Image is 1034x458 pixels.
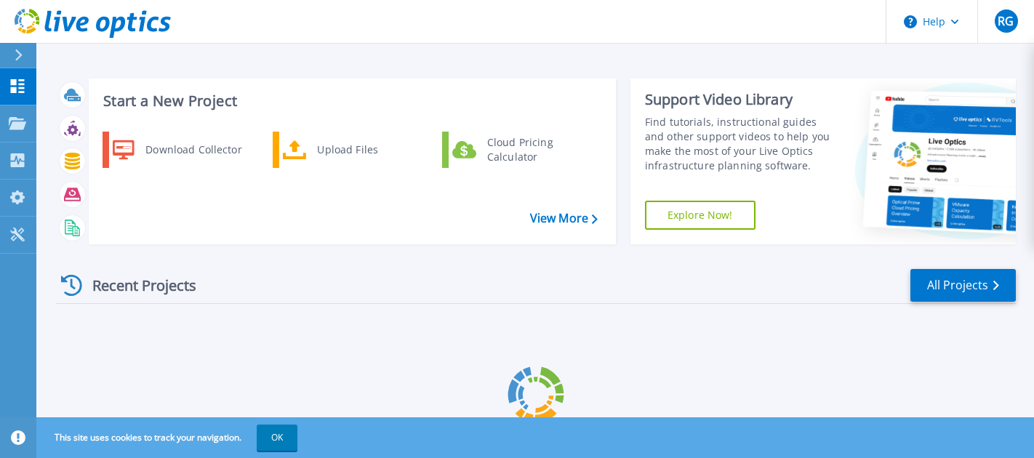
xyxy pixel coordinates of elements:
div: Recent Projects [56,268,216,303]
a: Cloud Pricing Calculator [442,132,591,168]
a: All Projects [910,269,1016,302]
span: RG [998,15,1014,27]
a: Download Collector [103,132,252,168]
button: OK [257,425,297,451]
div: Upload Files [310,135,417,164]
div: Download Collector [138,135,248,164]
span: This site uses cookies to track your navigation. [40,425,297,451]
a: Upload Files [273,132,422,168]
div: Support Video Library [645,90,838,109]
div: Find tutorials, instructional guides and other support videos to help you make the most of your L... [645,115,838,173]
div: Cloud Pricing Calculator [480,135,588,164]
a: View More [530,212,598,225]
a: Explore Now! [645,201,756,230]
h3: Start a New Project [103,93,597,109]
